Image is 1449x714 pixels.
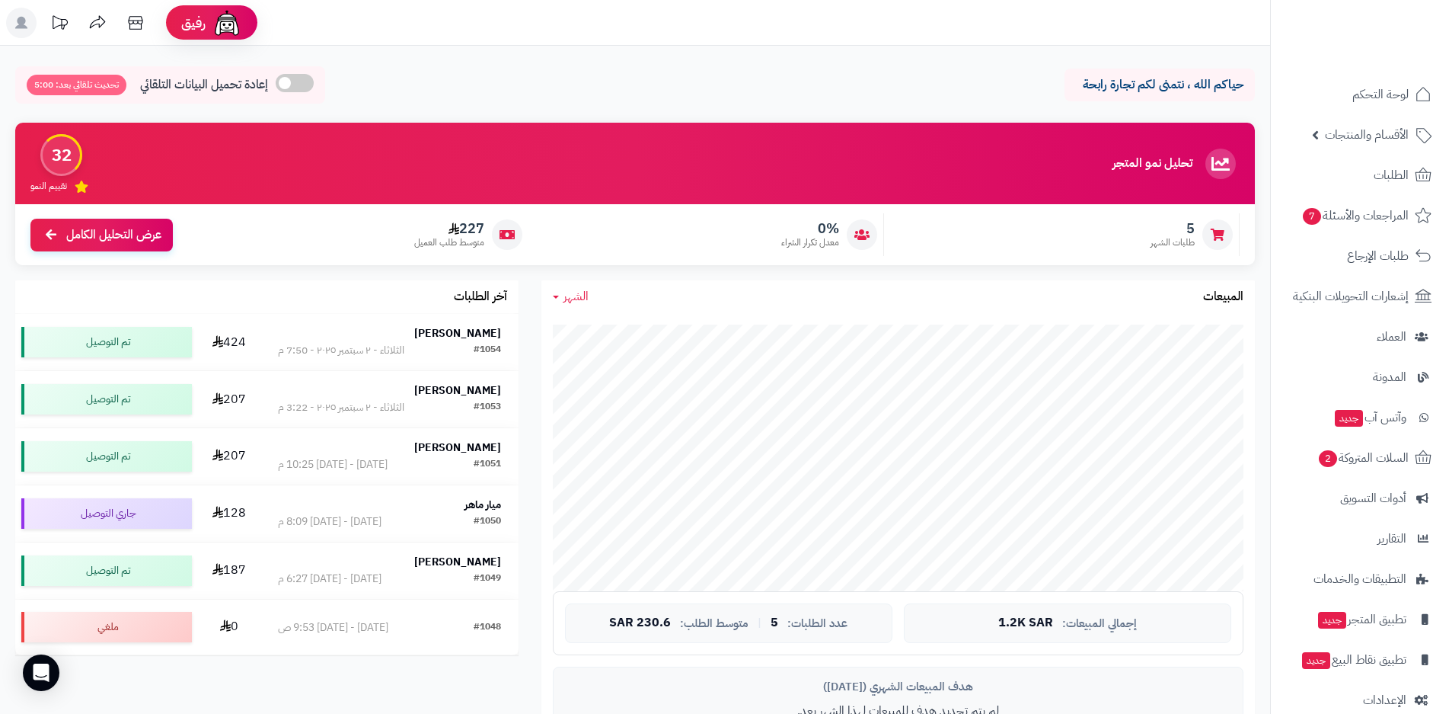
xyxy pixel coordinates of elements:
[21,327,192,357] div: تم التوصيل
[474,400,501,415] div: #1053
[198,600,260,655] td: 0
[474,572,501,587] div: #1049
[198,371,260,427] td: 207
[278,514,381,530] div: [DATE] - [DATE] 8:09 م
[30,180,67,193] span: تقييم النمو
[1280,601,1440,638] a: تطبيق المتجرجديد
[454,290,507,304] h3: آخر الطلبات
[1280,399,1440,436] a: وآتس آبجديد
[563,287,589,306] span: الشهر
[21,612,192,642] div: ملغي
[474,457,501,472] div: #1051
[1203,290,1243,304] h3: المبيعات
[414,325,501,341] strong: [PERSON_NAME]
[1352,84,1409,105] span: لوحة التحكم
[1280,278,1440,315] a: إشعارات التحويلات البنكية
[474,514,501,530] div: #1050
[21,384,192,415] div: تم التوصيل
[1374,165,1409,186] span: الطلبات
[181,14,206,32] span: رفيق
[414,383,501,399] strong: [PERSON_NAME]
[1280,440,1440,476] a: السلات المتروكة2
[1280,238,1440,274] a: طلبات الإرجاع
[414,440,501,456] strong: [PERSON_NAME]
[565,679,1231,695] div: هدف المبيعات الشهري ([DATE])
[1280,197,1440,234] a: المراجعات والأسئلة7
[23,655,59,691] div: Open Intercom Messenger
[278,400,404,415] div: الثلاثاء - ٢ سبتمبر ٢٠٢٥ - 3:22 م
[1280,359,1440,395] a: المدونة
[278,457,388,472] div: [DATE] - [DATE] 10:25 م
[414,236,484,249] span: متوسط طلب العميل
[1313,568,1406,590] span: التطبيقات والخدمات
[1280,157,1440,194] a: الطلبات
[1345,15,1435,47] img: logo-2.png
[758,617,761,629] span: |
[1280,76,1440,113] a: لوحة التحكم
[474,620,501,636] div: #1048
[1112,157,1192,171] h3: تحليل نمو المتجر
[1373,367,1406,388] span: المدونة
[1347,245,1409,267] span: طلبات الإرجاع
[474,343,501,358] div: #1054
[212,8,242,38] img: ai-face.png
[414,220,484,237] span: 227
[998,616,1053,630] span: 1.2K SAR
[1280,520,1440,557] a: التقارير
[609,616,671,630] span: 230.6 SAR
[21,556,192,586] div: تم التوصيل
[1280,319,1440,355] a: العملاء
[1317,609,1406,630] span: تطبيق المتجر
[553,288,589,306] a: الشهر
[1340,488,1406,509] span: أدوات التسويق
[66,226,161,244] span: عرض التحليل الكامل
[278,572,381,587] div: [DATE] - [DATE] 6:27 م
[1333,407,1406,428] span: وآتس آب
[1325,124,1409,146] span: الأقسام والمنتجات
[198,485,260,542] td: 128
[781,236,839,249] span: معدل تكرار الشراء
[40,8,78,42] a: تحديثات المنصة
[1062,617,1137,630] span: إجمالي المبيعات:
[1318,612,1346,629] span: جديد
[27,75,126,95] span: تحديث تلقائي بعد: 5:00
[1280,480,1440,517] a: أدوات التسويق
[1301,649,1406,671] span: تطبيق نقاط البيع
[1151,236,1195,249] span: طلبات الشهر
[680,617,748,630] span: متوسط الطلب:
[1302,652,1330,669] span: جديد
[1293,286,1409,307] span: إشعارات التحويلات البنكية
[1377,528,1406,549] span: التقارير
[414,554,501,570] strong: [PERSON_NAME]
[1377,326,1406,347] span: العملاء
[1301,205,1409,226] span: المراجعات والأسئلة
[1363,690,1406,711] span: الإعدادات
[1302,207,1322,226] span: 7
[278,620,388,636] div: [DATE] - [DATE] 9:53 ص
[198,428,260,485] td: 207
[1280,561,1440,597] a: التطبيقات والخدمات
[1318,450,1338,468] span: 2
[771,616,778,630] span: 5
[787,617,847,630] span: عدد الطلبات:
[1076,76,1243,94] p: حياكم الله ، نتمنى لكم تجارة رابحة
[464,497,501,513] strong: ميار ماهر
[1317,447,1409,469] span: السلات المتروكة
[198,314,260,370] td: 424
[30,219,173,251] a: عرض التحليل الكامل
[21,441,192,472] div: تم التوصيل
[1335,410,1363,427] span: جديد
[198,543,260,599] td: 187
[21,498,192,529] div: جاري التوصيل
[781,220,839,237] span: 0%
[140,76,268,94] span: إعادة تحميل البيانات التلقائي
[1280,642,1440,678] a: تطبيق نقاط البيعجديد
[1151,220,1195,237] span: 5
[278,343,404,358] div: الثلاثاء - ٢ سبتمبر ٢٠٢٥ - 7:50 م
